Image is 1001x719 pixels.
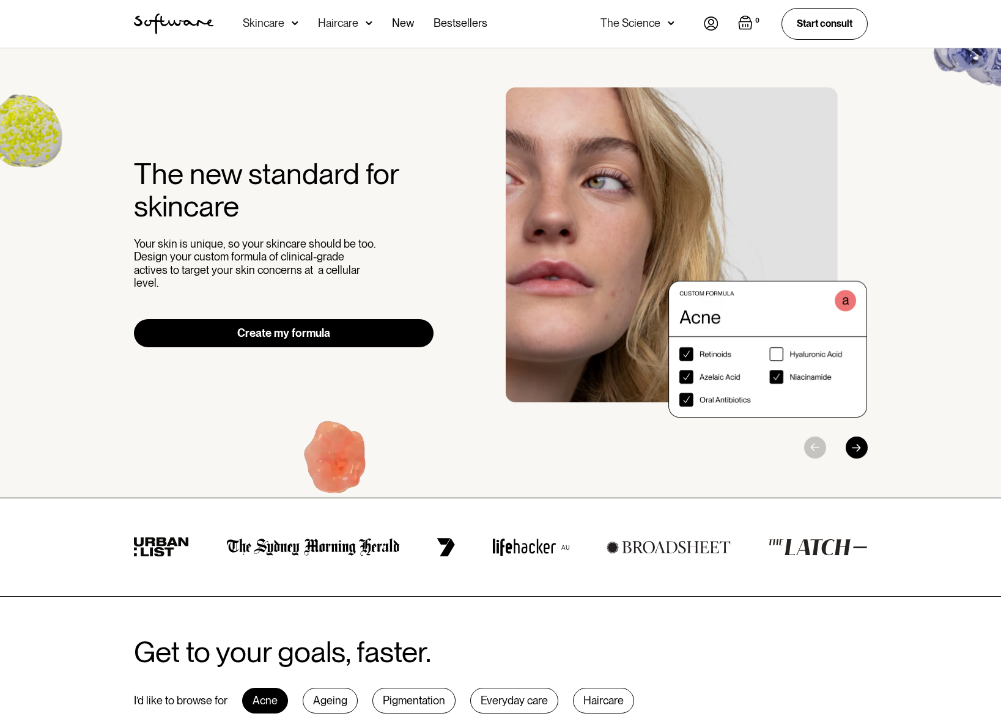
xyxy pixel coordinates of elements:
[243,17,284,29] div: Skincare
[846,437,868,459] div: Next slide
[134,13,213,34] a: home
[260,389,413,539] img: Hydroquinone (skin lightening agent)
[303,688,358,713] div: Ageing
[134,237,379,290] p: Your skin is unique, so your skincare should be too. Design your custom formula of clinical-grade...
[134,319,434,347] a: Create my formula
[470,688,558,713] div: Everyday care
[292,17,298,29] img: arrow down
[738,15,762,32] a: Open empty cart
[372,688,456,713] div: Pigmentation
[573,688,634,713] div: Haircare
[134,13,213,34] img: Software Logo
[607,540,731,554] img: broadsheet logo
[134,694,227,707] div: I’d like to browse for
[227,538,400,556] img: the Sydney morning herald logo
[134,636,431,668] h2: Get to your goals, faster.
[134,537,190,557] img: urban list logo
[506,87,868,418] div: 1 / 3
[242,688,288,713] div: Acne
[753,15,762,26] div: 0
[668,17,674,29] img: arrow down
[600,17,660,29] div: The Science
[318,17,358,29] div: Haircare
[781,8,868,39] a: Start consult
[366,17,372,29] img: arrow down
[768,539,867,556] img: the latch logo
[134,158,434,223] h2: The new standard for skincare
[492,538,569,556] img: lifehacker logo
